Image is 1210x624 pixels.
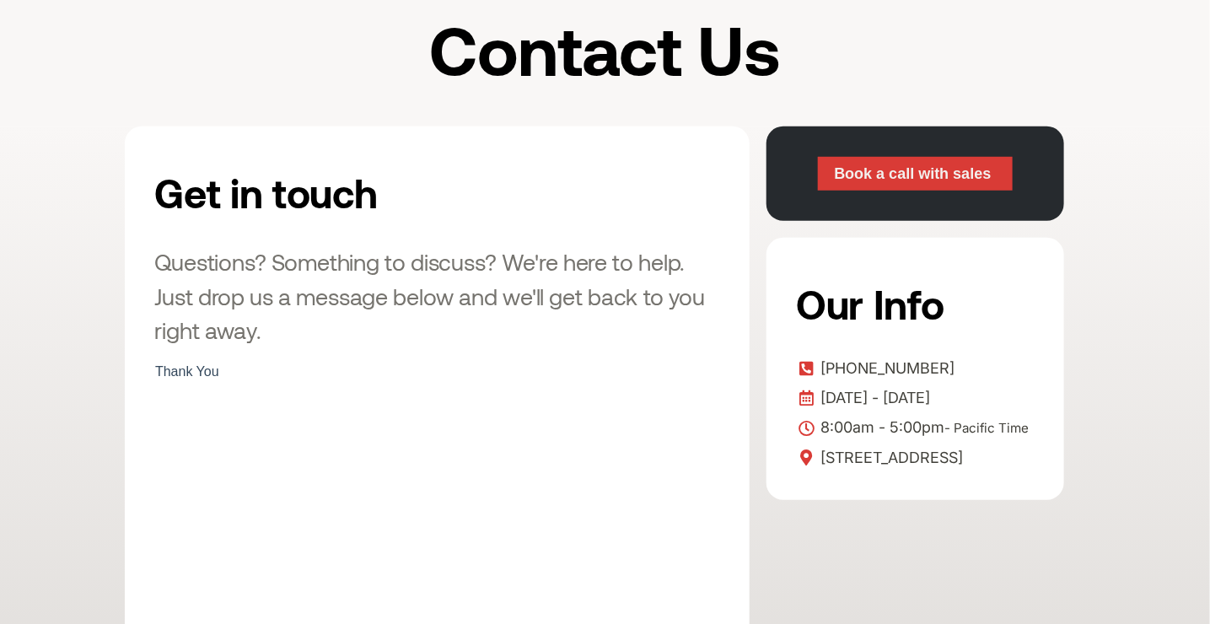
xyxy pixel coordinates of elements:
[818,157,1013,191] a: Book a call with sales
[834,166,991,181] span: Book a call with sales
[944,420,1029,436] span: - Pacific Time
[155,245,719,347] h3: Questions? Something to discuss? We're here to help. Just drop us a message below and we'll get b...
[155,157,550,228] h2: Get in touch
[816,385,930,411] span: [DATE] - [DATE]
[816,356,955,381] span: [PHONE_NUMBER]
[797,268,1029,339] h2: Our Info
[816,415,1029,441] span: 8:00am - 5:00pm
[269,13,942,84] h1: Contact Us
[816,445,963,471] span: [STREET_ADDRESS]
[797,356,1034,381] a: [PHONE_NUMBER]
